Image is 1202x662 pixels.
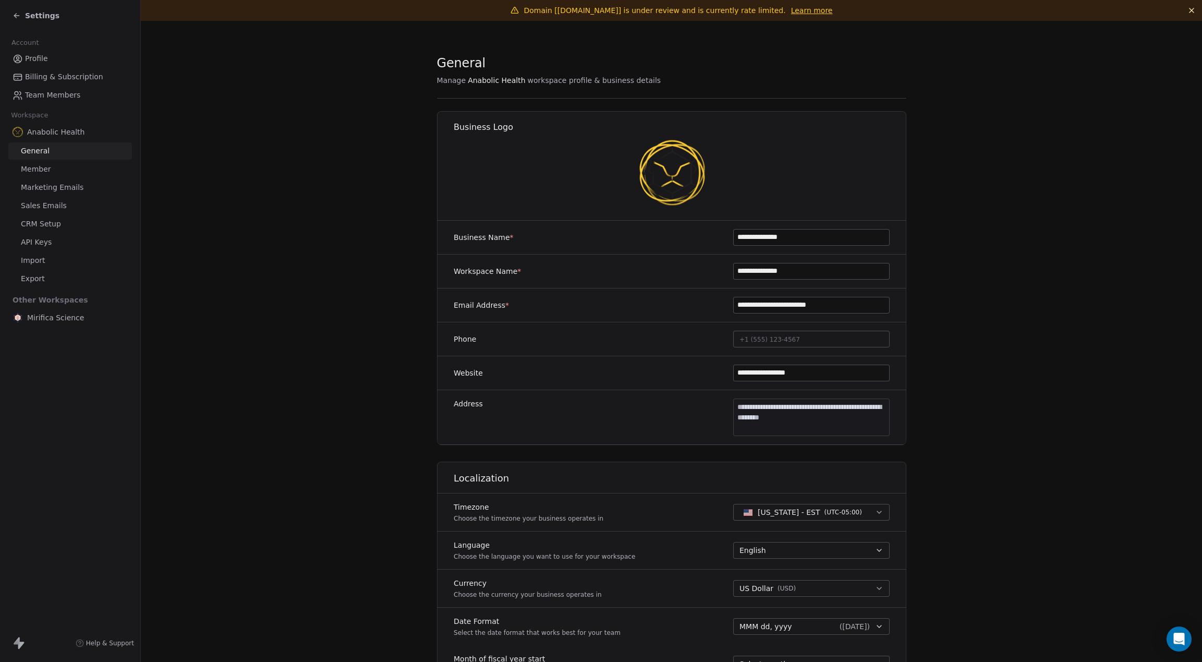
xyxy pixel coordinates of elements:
span: Team Members [25,90,80,101]
button: [US_STATE] - EST(UTC-05:00) [733,504,890,521]
span: +1 (555) 123-4567 [739,336,800,343]
span: Settings [25,10,59,21]
span: Member [21,164,51,175]
label: Date Format [454,616,621,627]
span: Account [7,35,43,51]
label: Email Address [454,300,509,310]
a: Help & Support [76,639,134,647]
span: Import [21,255,45,266]
span: Other Workspaces [8,292,92,308]
a: Learn more [791,5,833,16]
a: CRM Setup [8,215,132,233]
a: Settings [13,10,59,21]
span: MMM dd, yyyy [739,621,792,632]
span: Workspace [7,107,53,123]
span: Billing & Subscription [25,71,103,82]
a: Import [8,252,132,269]
img: MIRIFICA%20science_logo_icon-big.png [13,312,23,323]
span: CRM Setup [21,219,61,230]
span: Profile [25,53,48,64]
span: Domain [[DOMAIN_NAME]] is under review and is currently rate limited. [524,6,786,15]
span: ( USD ) [778,584,796,593]
div: Open Intercom Messenger [1167,627,1192,652]
button: +1 (555) 123-4567 [733,331,890,347]
a: Team Members [8,87,132,104]
a: Sales Emails [8,197,132,214]
span: General [21,146,50,157]
span: ( [DATE] ) [839,621,869,632]
label: Timezone [454,502,603,512]
h1: Business Logo [454,122,907,133]
img: Anabolic-Health-Icon-192.png [13,127,23,137]
span: Manage [437,75,466,86]
span: workspace profile & business details [528,75,661,86]
a: Marketing Emails [8,179,132,196]
label: Phone [454,334,476,344]
span: Sales Emails [21,200,67,211]
p: Choose the language you want to use for your workspace [454,552,635,561]
p: Choose the currency your business operates in [454,591,602,599]
label: Address [454,399,483,409]
label: Workspace Name [454,266,521,276]
span: Mirifica Science [27,312,84,323]
a: Member [8,161,132,178]
span: API Keys [21,237,52,248]
img: Anabolic-Health-Icon-192.png [638,139,705,206]
span: General [437,55,486,71]
label: Currency [454,578,602,588]
span: US Dollar [739,583,773,594]
button: US Dollar(USD) [733,580,890,597]
a: Profile [8,50,132,67]
span: Export [21,273,45,284]
span: Marketing Emails [21,182,83,193]
span: [US_STATE] - EST [758,507,820,517]
span: Help & Support [86,639,134,647]
label: Language [454,540,635,550]
label: Business Name [454,232,514,243]
a: Export [8,270,132,287]
a: Billing & Subscription [8,68,132,86]
p: Select the date format that works best for your team [454,629,621,637]
p: Choose the timezone your business operates in [454,514,603,523]
span: ( UTC-05:00 ) [824,508,861,517]
span: Anabolic Health [27,127,84,137]
a: General [8,142,132,160]
h1: Localization [454,472,907,485]
span: Anabolic Health [468,75,525,86]
span: English [739,545,766,556]
label: Website [454,368,483,378]
a: API Keys [8,234,132,251]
